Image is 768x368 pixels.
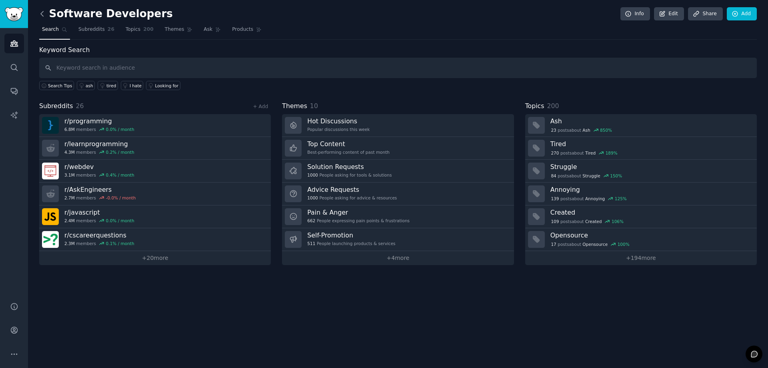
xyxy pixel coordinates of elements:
h3: Annoying [550,185,751,194]
span: Themes [282,101,307,111]
div: members [64,218,134,223]
span: 23 [551,127,556,133]
div: 125 % [615,196,627,201]
div: members [64,127,134,132]
span: Topics [126,26,140,33]
div: People launching products & services [307,241,395,246]
span: 3.1M [64,172,75,178]
a: Info [620,7,650,21]
a: Search [39,23,70,40]
input: Keyword search in audience [39,58,757,78]
a: Themes [162,23,196,40]
div: post s about [550,241,630,248]
div: 0.0 % / month [106,218,134,223]
a: Created109postsaboutCreated106% [525,205,757,228]
span: 511 [307,241,315,246]
span: 26 [76,102,84,110]
a: Tired270postsaboutTired189% [525,137,757,160]
h3: r/ javascript [64,208,134,217]
h3: Pain & Anger [307,208,410,217]
span: 2.4M [64,218,75,223]
div: post s about [550,172,623,179]
h3: r/ programming [64,117,134,125]
div: 0.1 % / month [106,241,134,246]
div: tired [106,83,116,88]
a: Pain & Anger662People expressing pain points & frustrations [282,205,514,228]
span: 10 [310,102,318,110]
span: 84 [551,173,556,179]
div: -0.0 % / month [106,195,136,201]
a: Edit [654,7,684,21]
div: 106 % [612,219,624,224]
h3: Top Content [307,140,390,148]
a: r/javascript2.4Mmembers0.0% / month [39,205,271,228]
span: 200 [547,102,559,110]
h3: r/ cscareerquestions [64,231,134,239]
a: r/learnprogramming4.3Mmembers0.2% / month [39,137,271,160]
a: Struggle84postsaboutStruggle150% [525,160,757,183]
img: programming [42,117,59,134]
a: Solution Requests1000People asking for tools & solutions [282,160,514,183]
div: 0.4 % / month [106,172,134,178]
span: Ask [204,26,212,33]
a: +4more [282,251,514,265]
div: 0.2 % / month [106,149,134,155]
div: members [64,172,134,178]
a: tired [98,81,118,90]
h3: r/ webdev [64,163,134,171]
span: Search [42,26,59,33]
a: Opensource17postsaboutOpensource100% [525,228,757,251]
span: Subreddits [78,26,105,33]
span: Subreddits [39,101,73,111]
span: 1000 [307,195,318,201]
img: GummySearch logo [5,7,23,21]
h3: Hot Discussions [307,117,370,125]
a: Hot DiscussionsPopular discussions this week [282,114,514,137]
span: 6.8M [64,127,75,132]
div: 189 % [606,150,618,156]
img: webdev [42,163,59,179]
a: +20more [39,251,271,265]
span: 4.3M [64,149,75,155]
span: 2.7M [64,195,75,201]
a: r/programming6.8Mmembers0.0% / month [39,114,271,137]
a: Subreddits26 [76,23,117,40]
a: I hate [121,81,144,90]
div: 100 % [618,241,630,247]
span: Annoying [585,196,605,201]
a: Self-Promotion511People launching products & services [282,228,514,251]
span: 2.3M [64,241,75,246]
a: Products [229,23,264,40]
div: 850 % [600,127,612,133]
h3: r/ learnprogramming [64,140,134,148]
a: Add [727,7,757,21]
a: +194more [525,251,757,265]
h3: Opensource [550,231,751,239]
span: Created [585,219,602,224]
span: 270 [551,150,559,156]
h3: Struggle [550,163,751,171]
span: Tired [585,150,596,156]
div: ash [86,83,93,88]
label: Keyword Search [39,46,90,54]
div: members [64,195,136,201]
span: Topics [525,101,544,111]
a: r/AskEngineers2.7Mmembers-0.0% / month [39,183,271,205]
span: 17 [551,241,556,247]
a: + Add [253,104,268,109]
div: People asking for advice & resources [307,195,397,201]
div: People expressing pain points & frustrations [307,218,410,223]
h3: Tired [550,140,751,148]
a: Share [688,7,722,21]
a: Ash23postsaboutAsh850% [525,114,757,137]
h3: Advice Requests [307,185,397,194]
div: members [64,241,134,246]
button: Search Tips [39,81,74,90]
h3: r/ AskEngineers [64,185,136,194]
span: 139 [551,196,559,201]
span: 26 [108,26,114,33]
h3: Self-Promotion [307,231,395,239]
span: Search Tips [48,83,72,88]
img: javascript [42,208,59,225]
a: Advice Requests1000People asking for advice & resources [282,183,514,205]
